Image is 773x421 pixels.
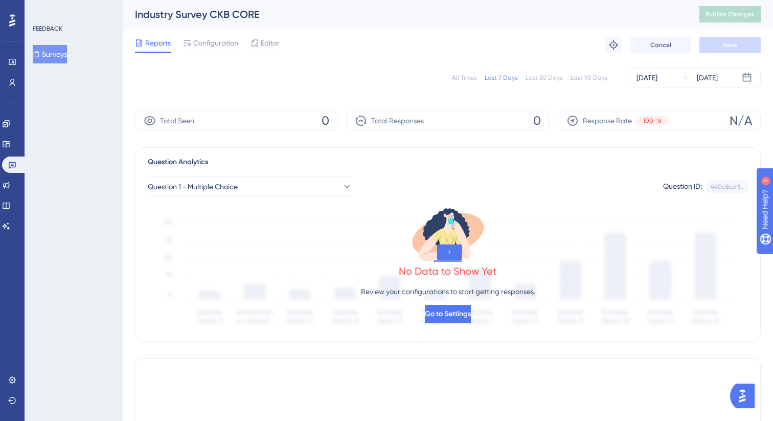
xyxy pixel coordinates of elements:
[571,74,607,82] div: Last 90 Days
[711,183,743,191] div: 440c8ca9...
[730,113,752,129] span: N/A
[636,72,657,84] div: [DATE]
[148,156,208,168] span: Question Analytics
[699,37,761,53] button: Save
[630,37,691,53] button: Cancel
[261,37,280,49] span: Editor
[371,115,424,127] span: Total Responses
[425,305,471,323] button: Go to Settings
[533,113,541,129] span: 0
[699,6,761,23] button: Publish Changes
[135,7,674,21] div: Industry Survey CKB CORE
[361,285,535,298] p: Review your configurations to start getting responses.
[148,181,238,193] span: Question 1 - Multiple Choice
[193,37,238,49] span: Configuration
[322,113,329,129] span: 0
[148,176,352,197] button: Question 1 - Multiple Choice
[145,37,171,49] span: Reports
[643,117,653,125] span: 100
[485,74,517,82] div: Last 7 Days
[160,115,194,127] span: Total Seen
[33,45,67,63] button: Surveys
[33,25,62,33] div: FEEDBACK
[723,41,737,49] span: Save
[583,115,632,127] span: Response Rate
[399,264,497,278] div: No Data to Show Yet
[452,74,476,82] div: All Times
[71,5,74,13] div: 3
[697,72,718,84] div: [DATE]
[706,10,755,18] span: Publish Changes
[650,41,671,49] span: Cancel
[526,74,562,82] div: Last 30 Days
[663,180,702,193] div: Question ID:
[730,381,761,411] iframe: UserGuiding AI Assistant Launcher
[24,3,64,15] span: Need Help?
[425,308,471,320] span: Go to Settings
